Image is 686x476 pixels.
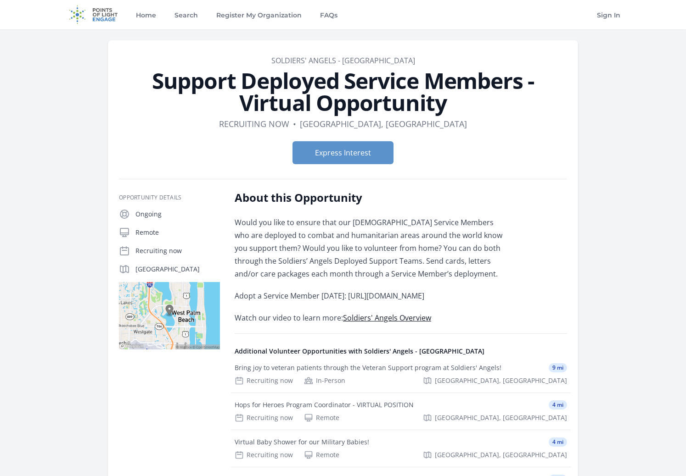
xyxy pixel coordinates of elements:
[119,282,220,349] img: Map
[235,363,501,372] div: Bring joy to veteran patients through the Veteran Support program at Soldiers' Angels!
[300,117,467,130] dd: [GEOGRAPHIC_DATA], [GEOGRAPHIC_DATA]
[135,246,220,255] p: Recruiting now
[219,117,289,130] dd: Recruiting now
[235,437,369,447] div: Virtual Baby Shower for our Military Babies!
[135,228,220,237] p: Remote
[271,55,415,66] a: Soldiers' Angels - [GEOGRAPHIC_DATA]
[235,190,503,205] h2: About this Opportunity
[292,141,394,164] button: Express Interest
[235,413,293,422] div: Recruiting now
[304,450,339,459] div: Remote
[235,289,503,302] p: Adopt a Service Member [DATE]: [URL][DOMAIN_NAME]
[343,313,431,323] a: Soldiers' Angels Overview
[231,393,571,430] a: Hops for Heroes Program Coordinator - VIRTUAL POSITION 4 mi Recruiting now Remote [GEOGRAPHIC_DAT...
[235,400,414,410] div: Hops for Heroes Program Coordinator - VIRTUAL POSITION
[235,450,293,459] div: Recruiting now
[549,400,567,410] span: 4 mi
[231,356,571,393] a: Bring joy to veteran patients through the Veteran Support program at Soldiers' Angels! 9 mi Recru...
[135,210,220,219] p: Ongoing
[231,430,571,467] a: Virtual Baby Shower for our Military Babies! 4 mi Recruiting now Remote [GEOGRAPHIC_DATA], [GEOGR...
[435,413,567,422] span: [GEOGRAPHIC_DATA], [GEOGRAPHIC_DATA]
[235,216,503,280] p: Would you like to ensure that our [DEMOGRAPHIC_DATA] Service Members who are deployed to combat a...
[119,194,220,201] h3: Opportunity Details
[135,265,220,274] p: [GEOGRAPHIC_DATA]
[235,347,567,356] h4: Additional Volunteer Opportunities with Soldiers' Angels - [GEOGRAPHIC_DATA]
[549,363,567,372] span: 9 mi
[235,376,293,385] div: Recruiting now
[435,450,567,459] span: [GEOGRAPHIC_DATA], [GEOGRAPHIC_DATA]
[304,376,345,385] div: In-Person
[304,413,339,422] div: Remote
[549,437,567,447] span: 4 mi
[119,70,567,114] h1: Support Deployed Service Members - Virtual Opportunity
[293,117,296,130] div: •
[235,311,503,324] p: Watch our video to learn more:
[435,376,567,385] span: [GEOGRAPHIC_DATA], [GEOGRAPHIC_DATA]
